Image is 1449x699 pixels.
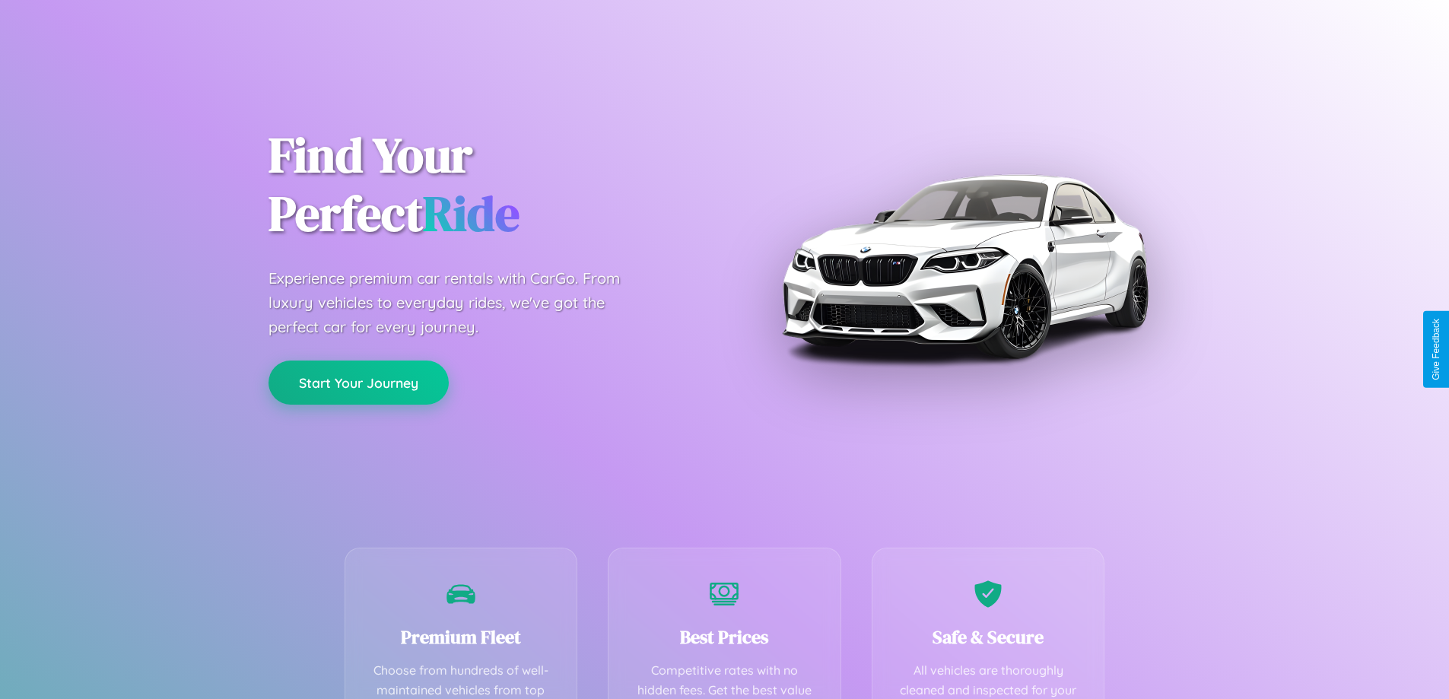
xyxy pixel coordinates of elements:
h1: Find Your Perfect [269,126,702,243]
span: Ride [423,180,520,246]
div: Give Feedback [1431,319,1441,380]
h3: Safe & Secure [895,624,1082,650]
p: Experience premium car rentals with CarGo. From luxury vehicles to everyday rides, we've got the ... [269,266,649,339]
img: Premium BMW car rental vehicle [774,76,1155,456]
h3: Best Prices [631,624,818,650]
h3: Premium Fleet [368,624,554,650]
button: Start Your Journey [269,361,449,405]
